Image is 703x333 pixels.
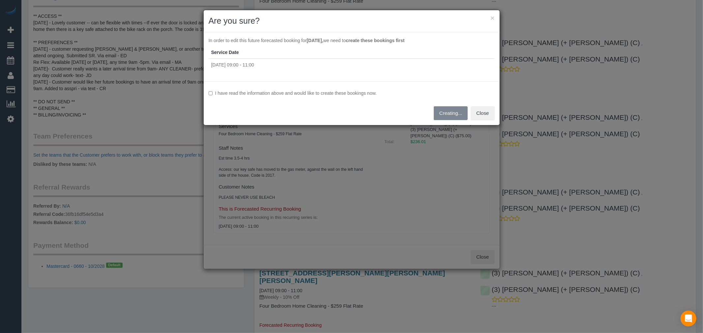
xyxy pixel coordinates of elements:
[471,106,494,120] button: Close
[209,90,495,96] label: I have read the information above and would like to create these bookings now.
[490,14,494,21] button: ×
[209,37,495,44] p: In order to edit this future forecasted booking for we need to
[209,91,213,95] input: I have read the information above and would like to create these bookings now.
[209,59,495,71] td: [DATE] 09:00 - 11:00
[209,15,495,27] h2: Are you sure?
[307,38,323,43] strong: [DATE],
[209,46,495,59] th: Service Date
[346,38,404,43] strong: create these bookings first
[681,311,696,326] div: Open Intercom Messenger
